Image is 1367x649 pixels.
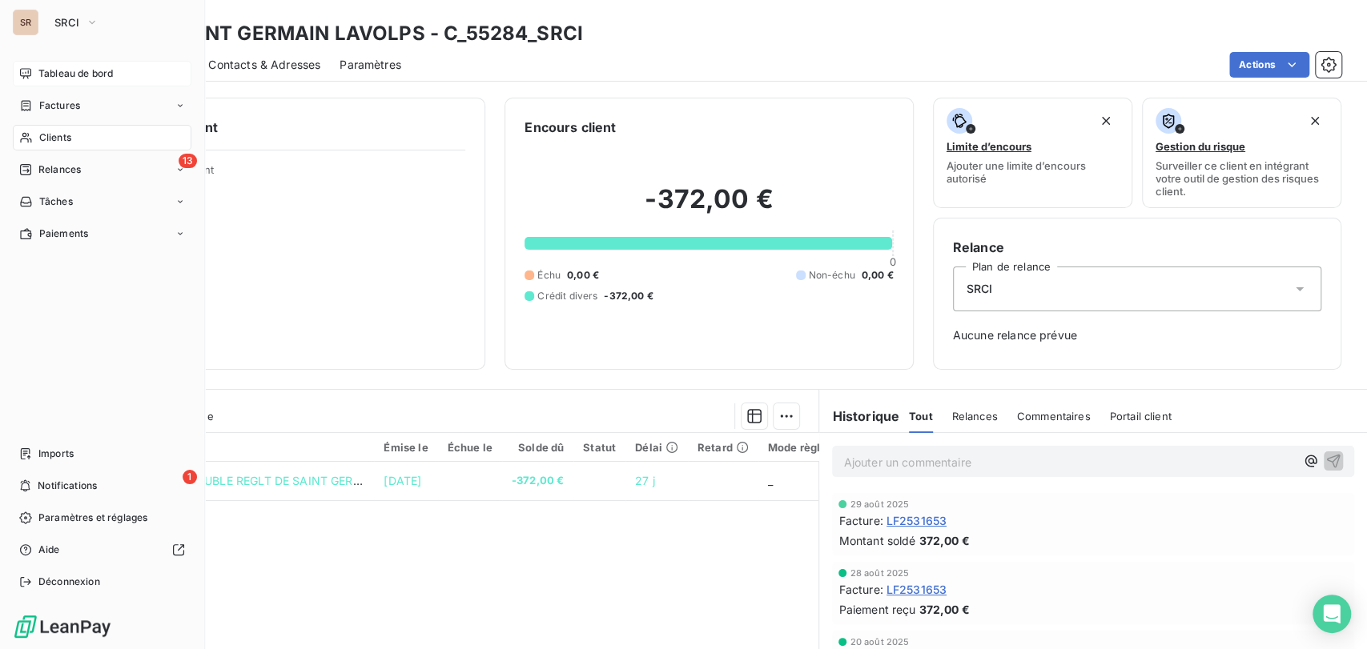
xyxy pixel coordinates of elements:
span: Paiement reçu [838,601,915,618]
span: -372,00 € [604,289,653,303]
span: -372,00 € [512,473,564,489]
span: SRCI [967,281,993,297]
span: Aucune relance prévue [953,327,1321,343]
span: Commentaires [1017,410,1091,423]
span: Imports [38,447,74,461]
h6: Historique [819,407,899,426]
h6: Encours client [525,118,616,137]
span: Contacts & Adresses [208,57,320,73]
span: Notifications [38,479,97,493]
span: Ajouter une limite d’encours autorisé [947,159,1119,185]
span: Gestion du risque [1156,140,1245,153]
span: Facture : [838,581,883,598]
span: Relances [38,162,81,177]
span: Paramètres [340,57,401,73]
span: 13 [179,154,197,168]
a: Aide [13,537,191,563]
h6: Informations client [97,118,465,137]
span: Relances [952,410,998,423]
span: Aide [38,543,60,557]
div: Émise le [384,441,428,454]
div: Open Intercom Messenger [1313,595,1351,633]
span: Limite d’encours [947,140,1031,153]
span: 29 août 2025 [850,499,909,509]
span: LF2531653 [887,512,947,529]
span: 20 août 2025 [850,637,909,647]
span: Montant soldé [838,532,915,549]
span: 0,00 € [567,268,599,282]
span: SRCI [54,16,79,29]
span: 28 août 2025 [850,568,909,578]
span: 372,00 € [919,601,969,618]
span: [DATE] [384,474,421,487]
span: Non-échu [809,268,855,282]
span: Tâches [39,194,73,209]
span: 372,00 € [919,532,969,549]
button: Actions [1229,52,1309,78]
span: 0 [890,255,896,268]
span: Surveiller ce client en intégrant votre outil de gestion des risques client. [1156,159,1328,198]
span: 0,00 € [862,268,894,282]
div: Mode règlement [768,441,854,454]
span: Paiements [39,226,88,241]
span: Paramètres et réglages [38,511,147,525]
span: 1 [183,470,197,484]
div: SR [13,10,38,35]
span: Crédit divers [537,289,597,303]
div: Échue le [448,441,493,454]
h2: -372,00 € [525,183,893,231]
div: Référence [111,440,364,455]
span: Portail client [1110,410,1172,423]
div: Délai [635,441,678,454]
span: Tableau de bord [38,66,113,81]
span: _ [768,474,773,487]
span: Clients [39,130,71,145]
span: Échu [537,268,561,282]
div: Statut [583,441,616,454]
span: VSEPA 31653 DOUBLE REGLT DE SAINT GERMAIN LAVOLPS [111,474,439,487]
span: LF2531653 [887,581,947,598]
span: Propriétés Client [129,163,465,186]
h6: Relance [953,238,1321,257]
button: Gestion du risqueSurveiller ce client en intégrant votre outil de gestion des risques client. [1142,98,1341,208]
div: Solde dû [512,441,564,454]
div: Retard [698,441,749,454]
span: 27 j [635,474,655,487]
button: Limite d’encoursAjouter une limite d’encours autorisé [933,98,1132,208]
span: Facture : [838,512,883,529]
span: Tout [909,410,933,423]
span: Factures [39,98,80,113]
span: Déconnexion [38,575,100,589]
img: Logo LeanPay [13,614,112,639]
h3: DE SAINT GERMAIN LAVOLPS - C_55284_SRCI [141,19,583,48]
